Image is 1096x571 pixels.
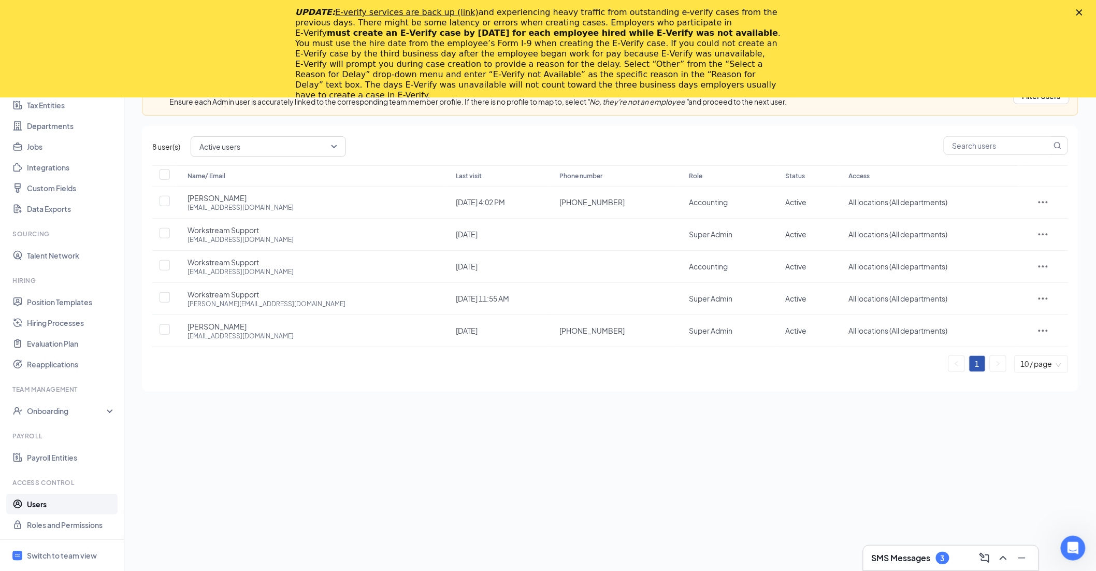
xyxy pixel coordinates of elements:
[560,197,625,207] span: [PHONE_NUMBER]
[1016,552,1028,564] svg: Minimize
[27,157,116,178] a: Integrations
[949,356,964,372] button: left
[199,139,240,154] span: Active users
[27,354,116,375] a: Reapplications
[786,262,807,271] span: Active
[456,197,506,207] span: [DATE] 4:02 PM
[689,169,765,182] div: Role
[27,198,116,219] a: Data Exports
[456,230,478,239] span: [DATE]
[327,28,778,38] b: must create an E‑Verify case by [DATE] for each employee hired while E‑Verify was not available
[995,550,1012,566] button: ChevronUp
[188,267,294,276] div: [EMAIL_ADDRESS][DOMAIN_NAME]
[188,289,259,299] span: Workstream Support
[12,276,113,285] div: Hiring
[689,230,732,239] span: Super Admin
[1015,356,1068,373] div: Page Size
[27,515,116,535] a: Roles and Permissions
[689,197,728,207] span: Accounting
[1037,260,1049,273] svg: ActionsIcon
[152,141,180,152] span: 8 user(s)
[188,235,294,244] div: [EMAIL_ADDRESS][DOMAIN_NAME]
[978,552,991,564] svg: ComposeMessage
[1054,141,1062,150] svg: MagnifyingGlass
[1037,324,1049,337] svg: ActionsIcon
[1037,196,1049,208] svg: ActionsIcon
[12,478,113,487] div: Access control
[27,333,116,354] a: Evaluation Plan
[848,230,947,239] span: All locations (All departments)
[295,7,784,101] div: and experiencing heavy traffic from outstanding e-verify cases from the previous days. There migh...
[12,230,113,238] div: Sourcing
[14,552,21,559] svg: WorkstreamLogo
[188,203,294,212] div: [EMAIL_ADDRESS][DOMAIN_NAME]
[872,552,931,564] h3: SMS Messages
[188,257,259,267] span: Workstream Support
[188,193,247,203] span: [PERSON_NAME]
[689,262,728,271] span: Accounting
[27,116,116,136] a: Departments
[188,169,436,182] div: Name/ Email
[976,550,993,566] button: ComposeMessage
[990,356,1006,372] button: right
[188,321,247,332] span: [PERSON_NAME]
[1076,9,1087,16] div: Close
[550,165,679,187] th: Phone number
[995,361,1001,367] span: right
[941,554,945,563] div: 3
[12,406,23,416] svg: UserCheck
[27,550,97,561] div: Switch to team view
[335,7,479,17] a: E-verify services are back up (link)
[848,326,947,335] span: All locations (All departments)
[27,406,107,416] div: Onboarding
[1014,550,1030,566] button: Minimize
[848,197,947,207] span: All locations (All departments)
[27,292,116,312] a: Position Templates
[689,294,732,303] span: Super Admin
[295,7,479,17] i: UPDATE:
[948,355,965,372] li: Previous Page
[838,165,1018,187] th: Access
[27,312,116,333] a: Hiring Processes
[944,137,1051,154] input: Search users
[1061,536,1086,561] iframe: Intercom live chat
[586,97,688,106] i: "No, they're not an employee"
[1021,356,1062,373] span: 10 / page
[27,494,116,515] a: Users
[456,262,478,271] span: [DATE]
[456,294,510,303] span: [DATE] 11:55 AM
[954,361,960,367] span: left
[689,326,732,335] span: Super Admin
[188,225,259,235] span: Workstream Support
[970,356,985,372] a: 1
[848,294,947,303] span: All locations (All departments)
[169,96,787,107] div: Ensure each Admin user is accurately linked to the corresponding team member profile. If there is...
[1037,228,1049,240] svg: ActionsIcon
[775,165,839,187] th: Status
[27,245,116,266] a: Talent Network
[456,326,478,335] span: [DATE]
[786,197,807,207] span: Active
[997,552,1010,564] svg: ChevronUp
[27,95,116,116] a: Tax Entities
[27,136,116,157] a: Jobs
[188,332,294,340] div: [EMAIL_ADDRESS][DOMAIN_NAME]
[12,432,113,440] div: Payroll
[786,294,807,303] span: Active
[786,326,807,335] span: Active
[848,262,947,271] span: All locations (All departments)
[786,230,807,239] span: Active
[990,355,1006,372] li: Next Page
[1037,292,1049,305] svg: ActionsIcon
[27,178,116,198] a: Custom Fields
[12,385,113,394] div: Team Management
[969,355,986,372] li: 1
[27,447,116,468] a: Payroll Entities
[456,169,539,182] div: Last visit
[560,325,625,336] span: [PHONE_NUMBER]
[188,299,345,308] div: [PERSON_NAME][EMAIL_ADDRESS][DOMAIN_NAME]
